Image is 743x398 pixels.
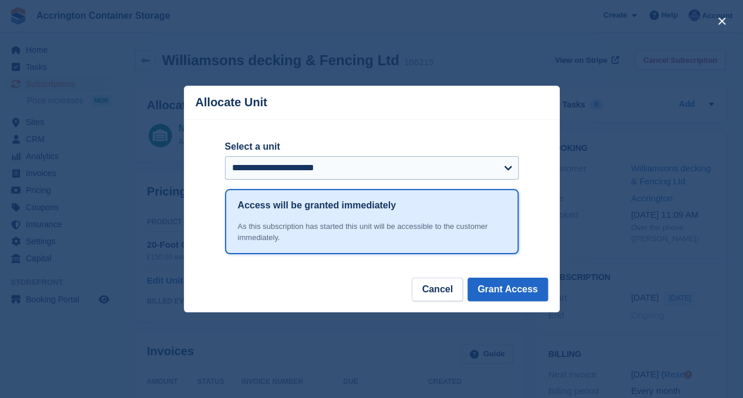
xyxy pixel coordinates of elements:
button: Grant Access [468,278,548,301]
p: Allocate Unit [196,96,267,109]
button: Cancel [412,278,462,301]
label: Select a unit [225,140,519,154]
h1: Access will be granted immediately [238,198,396,213]
button: close [712,12,731,31]
div: As this subscription has started this unit will be accessible to the customer immediately. [238,221,506,244]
